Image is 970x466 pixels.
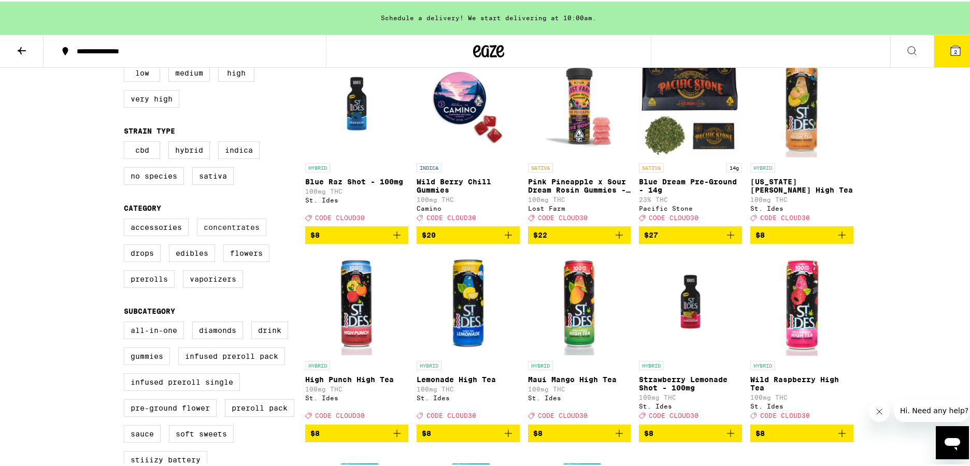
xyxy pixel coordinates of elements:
p: 100mg THC [305,384,408,391]
label: All-In-One [124,320,184,338]
a: Open page for Blue Dream Pre-Ground - 14g from Pacific Stone [639,53,742,225]
span: CODE CLOUD30 [649,411,698,418]
div: St. Ides [305,195,408,202]
img: St. Ides - Georgia Peach High Tea [750,53,853,156]
img: Lost Farm - Pink Pineapple x Sour Dream Rosin Gummies - 100mg [528,53,631,156]
p: Strawberry Lemonade Shot - 100mg [639,374,742,390]
span: $8 [755,229,765,238]
div: Pacific Stone [639,203,742,210]
span: $27 [644,229,658,238]
p: SATIVA [528,162,553,171]
span: CODE CLOUD30 [315,411,365,418]
p: HYBRID [750,359,775,369]
label: Gummies [124,346,170,363]
span: CODE CLOUD30 [426,213,476,220]
label: CBD [124,140,160,157]
button: Add to bag [417,423,520,441]
a: Open page for Wild Berry Chill Gummies from Camino [417,53,520,225]
label: Pre-ground Flower [124,398,217,415]
span: CODE CLOUD30 [315,213,365,220]
p: INDICA [417,162,441,171]
span: CODE CLOUD30 [538,411,588,418]
button: Add to bag [528,423,631,441]
a: Open page for Wild Raspberry High Tea from St. Ides [750,251,853,423]
p: 23% THC [639,195,742,201]
span: CODE CLOUD30 [649,213,698,220]
p: 100mg THC [528,384,631,391]
label: Indica [218,140,260,157]
label: Diamonds [192,320,243,338]
button: Add to bag [639,225,742,242]
a: Open page for High Punch High Tea from St. Ides [305,251,408,423]
legend: Subcategory [124,305,175,314]
img: St. Ides - High Punch High Tea [305,251,408,354]
p: Blue Dream Pre-Ground - 14g [639,176,742,193]
p: High Punch High Tea [305,374,408,382]
div: St. Ides [305,393,408,400]
p: Blue Raz Shot - 100mg [305,176,408,184]
p: 100mg THC [750,392,853,399]
label: Edibles [169,243,215,260]
button: Add to bag [750,423,853,441]
a: Open page for Maui Mango High Tea from St. Ides [528,251,631,423]
p: HYBRID [305,359,330,369]
img: St. Ides - Blue Raz Shot - 100mg [305,53,408,156]
span: CODE CLOUD30 [760,411,810,418]
p: 100mg THC [305,186,408,193]
label: Concentrates [197,217,266,235]
label: Infused Preroll Single [124,372,240,389]
label: Very High [124,89,179,106]
legend: Category [124,202,161,211]
p: 100mg THC [417,384,520,391]
button: Add to bag [528,225,631,242]
a: Open page for Pink Pineapple x Sour Dream Rosin Gummies - 100mg from Lost Farm [528,53,631,225]
span: 2 [954,47,957,53]
p: [US_STATE][PERSON_NAME] High Tea [750,176,853,193]
label: Sativa [192,166,234,183]
p: Maui Mango High Tea [528,374,631,382]
a: Open page for Strawberry Lemonade Shot - 100mg from St. Ides [639,251,742,423]
span: CODE CLOUD30 [538,213,588,220]
div: Camino [417,203,520,210]
iframe: Button to launch messaging window [936,425,969,458]
p: HYBRID [528,359,553,369]
p: 100mg THC [528,195,631,201]
p: 100mg THC [417,195,520,201]
p: 100mg THC [639,392,742,399]
div: St. Ides [750,203,853,210]
p: Pink Pineapple x Sour Dream Rosin Gummies - 100mg [528,176,631,193]
p: HYBRID [305,162,330,171]
label: Accessories [124,217,189,235]
p: Lemonade High Tea [417,374,520,382]
label: Drops [124,243,161,260]
span: $20 [422,229,436,238]
label: High [218,63,254,80]
div: St. Ides [528,393,631,400]
p: HYBRID [639,359,664,369]
div: St. Ides [750,401,853,408]
span: CODE CLOUD30 [760,213,810,220]
button: Add to bag [305,423,408,441]
label: Preroll Pack [225,398,294,415]
legend: Strain Type [124,125,175,134]
a: Open page for Georgia Peach High Tea from St. Ides [750,53,853,225]
p: 14g [726,162,742,171]
p: Wild Berry Chill Gummies [417,176,520,193]
label: Medium [168,63,210,80]
img: Camino - Wild Berry Chill Gummies [417,53,520,156]
label: Soft Sweets [169,424,234,441]
label: Vaporizers [183,269,243,286]
span: $22 [533,229,547,238]
img: St. Ides - Maui Mango High Tea [528,251,631,354]
label: Sauce [124,424,161,441]
span: $8 [422,428,431,436]
img: St. Ides - Strawberry Lemonade Shot - 100mg [639,251,742,354]
div: St. Ides [639,401,742,408]
div: St. Ides [417,393,520,400]
label: Low [124,63,160,80]
span: $8 [533,428,543,436]
a: Open page for Lemonade High Tea from St. Ides [417,251,520,423]
button: Add to bag [750,225,853,242]
img: St. Ides - Wild Raspberry High Tea [750,251,853,354]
